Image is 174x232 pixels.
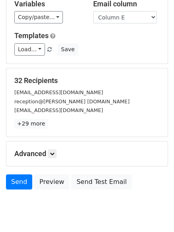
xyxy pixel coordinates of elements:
button: Save [57,43,78,56]
a: Templates [14,31,49,40]
h5: 32 Recipients [14,76,160,85]
a: Load... [14,43,45,56]
a: Copy/paste... [14,11,63,23]
small: [EMAIL_ADDRESS][DOMAIN_NAME] [14,107,103,113]
a: Preview [34,174,69,189]
iframe: Chat Widget [134,194,174,232]
small: reception@[PERSON_NAME] [DOMAIN_NAME] [14,99,129,104]
a: Send Test Email [71,174,132,189]
h5: Advanced [14,149,160,158]
a: Send [6,174,32,189]
small: [EMAIL_ADDRESS][DOMAIN_NAME] [14,89,103,95]
a: +29 more [14,119,48,129]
